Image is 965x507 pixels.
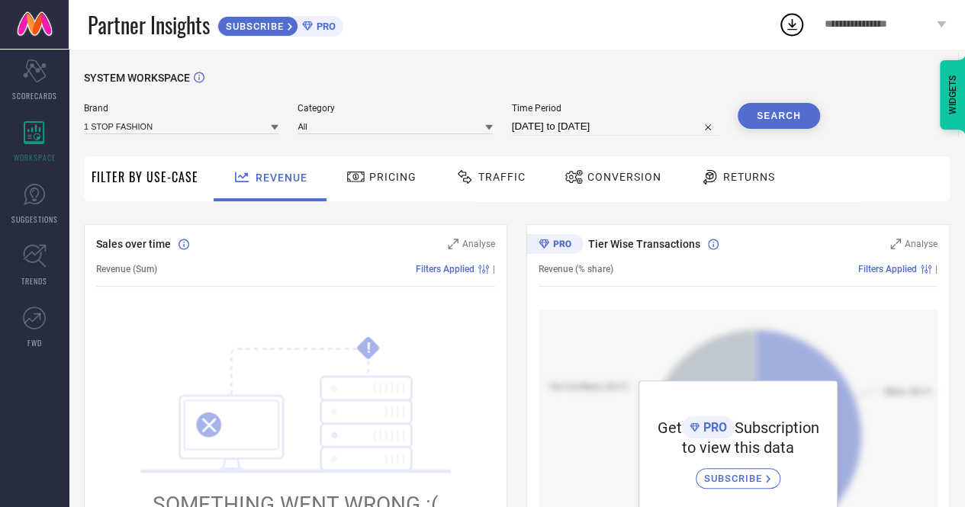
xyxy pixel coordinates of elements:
[890,239,901,249] svg: Zoom
[313,21,336,32] span: PRO
[682,438,794,457] span: to view this data
[493,264,495,274] span: |
[512,117,719,136] input: Select time period
[858,264,917,274] span: Filters Applied
[658,419,682,437] span: Get
[256,172,307,184] span: Revenue
[12,90,57,101] span: SCORECARDS
[526,234,583,257] div: Premium
[416,264,474,274] span: Filters Applied
[96,264,157,274] span: Revenue (Sum)
[14,152,56,163] span: WORKSPACE
[704,473,766,484] span: SUBSCRIBE
[778,11,806,38] div: Open download list
[92,168,198,186] span: Filter By Use-Case
[96,238,171,250] span: Sales over time
[905,239,938,249] span: Analyse
[935,264,938,274] span: |
[217,12,343,37] a: SUBSCRIBEPRO
[738,103,820,129] button: Search
[11,213,58,225] span: SUGGESTIONS
[462,239,495,249] span: Analyse
[539,264,613,274] span: Revenue (% share)
[298,103,492,114] span: Category
[218,21,288,32] span: SUBSCRIBE
[84,103,278,114] span: Brand
[700,420,727,435] span: PRO
[478,171,526,183] span: Traffic
[696,457,780,489] a: SUBSCRIBE
[27,337,42,348] span: FWD
[84,72,190,84] span: SYSTEM WORKSPACE
[735,419,819,437] span: Subscription
[366,339,370,357] tspan: !
[369,171,417,183] span: Pricing
[587,171,661,183] span: Conversion
[448,239,458,249] svg: Zoom
[723,171,775,183] span: Returns
[88,9,210,40] span: Partner Insights
[588,238,700,250] span: Tier Wise Transactions
[512,103,719,114] span: Time Period
[21,275,47,287] span: TRENDS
